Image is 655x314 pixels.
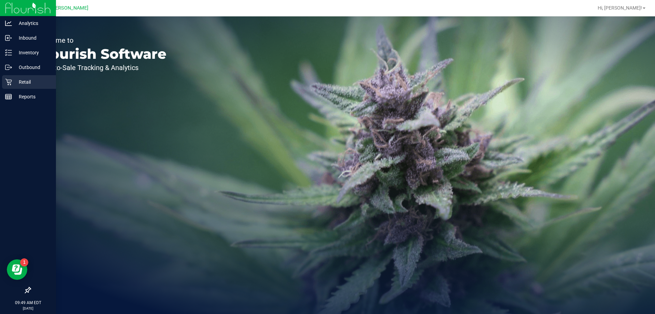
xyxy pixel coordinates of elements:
[20,258,28,267] iframe: Resource center unread badge
[12,63,53,71] p: Outbound
[12,93,53,101] p: Reports
[12,34,53,42] p: Inbound
[37,47,166,61] p: Flourish Software
[12,19,53,27] p: Analytics
[51,5,88,11] span: [PERSON_NAME]
[5,49,12,56] inline-svg: Inventory
[7,259,27,280] iframe: Resource center
[5,93,12,100] inline-svg: Reports
[37,64,166,71] p: Seed-to-Sale Tracking & Analytics
[3,300,53,306] p: 09:49 AM EDT
[12,49,53,57] p: Inventory
[598,5,642,11] span: Hi, [PERSON_NAME]!
[5,35,12,41] inline-svg: Inbound
[5,20,12,27] inline-svg: Analytics
[5,64,12,71] inline-svg: Outbound
[12,78,53,86] p: Retail
[3,306,53,311] p: [DATE]
[37,37,166,44] p: Welcome to
[5,79,12,85] inline-svg: Retail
